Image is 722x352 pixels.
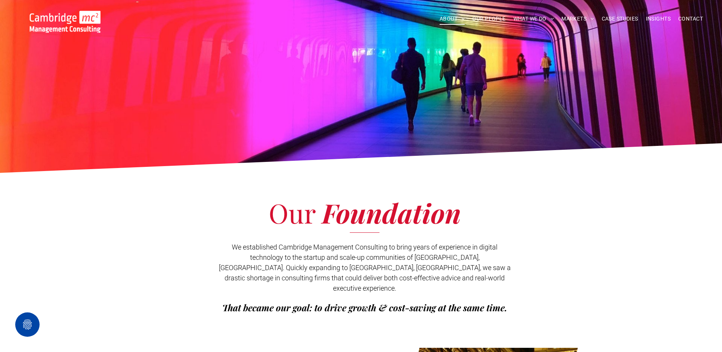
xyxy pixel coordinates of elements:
[510,13,558,25] a: WHAT WE DO
[674,13,707,25] a: CONTACT
[219,243,511,292] span: We established Cambridge Management Consulting to bring years of experience in digital technology...
[222,301,507,314] span: That became our goal: to drive growth & cost-saving at the same time.
[642,13,674,25] a: INSIGHTS
[436,13,469,25] a: ABOUT
[269,195,316,230] span: Our
[30,12,100,20] a: Your Business Transformed | Cambridge Management Consulting
[558,13,598,25] a: MARKETS
[30,11,100,33] img: Go to Homepage
[469,13,509,25] a: OUR PEOPLE
[322,195,461,230] span: Foundation
[598,13,642,25] a: CASE STUDIES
